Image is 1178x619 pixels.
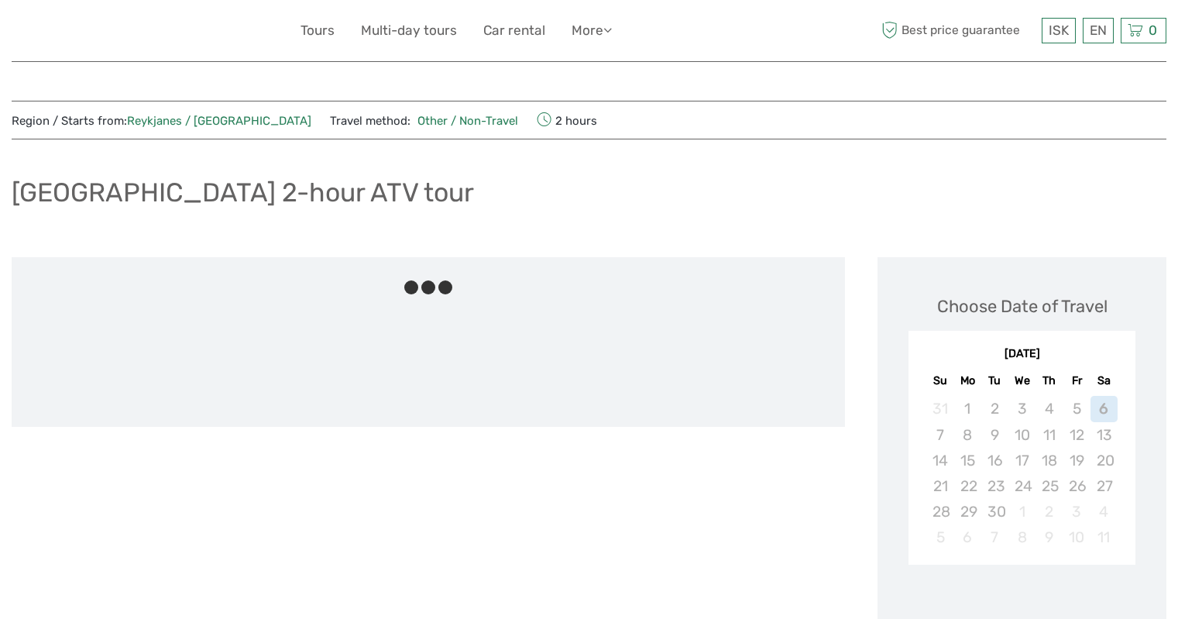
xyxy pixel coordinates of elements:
div: Not available Tuesday, September 30th, 2025 [981,499,1008,524]
div: month 2025-09 [914,396,1131,550]
div: Loading... [1017,605,1027,615]
div: Not available Saturday, October 4th, 2025 [1090,499,1118,524]
a: Tours [301,19,335,42]
div: Not available Tuesday, September 9th, 2025 [981,422,1008,448]
div: Not available Sunday, September 28th, 2025 [926,499,953,524]
div: Not available Thursday, October 9th, 2025 [1035,524,1063,550]
div: Not available Thursday, September 18th, 2025 [1035,448,1063,473]
div: Not available Sunday, September 21st, 2025 [926,473,953,499]
div: Not available Saturday, September 27th, 2025 [1090,473,1118,499]
div: Not available Wednesday, September 10th, 2025 [1008,422,1035,448]
div: [DATE] [908,346,1135,363]
div: Not available Thursday, October 2nd, 2025 [1035,499,1063,524]
div: Tu [981,370,1008,391]
div: Not available Monday, September 29th, 2025 [954,499,981,524]
div: Not available Friday, September 12th, 2025 [1063,422,1090,448]
div: EN [1083,18,1114,43]
div: Not available Thursday, September 4th, 2025 [1035,396,1063,421]
h1: [GEOGRAPHIC_DATA] 2-hour ATV tour [12,177,474,208]
div: Not available Saturday, September 13th, 2025 [1090,422,1118,448]
div: Choose Date of Travel [937,294,1108,318]
div: Not available Monday, September 8th, 2025 [954,422,981,448]
div: Not available Monday, September 1st, 2025 [954,396,981,421]
a: Reykjanes / [GEOGRAPHIC_DATA] [127,114,311,128]
div: We [1008,370,1035,391]
div: Not available Tuesday, September 2nd, 2025 [981,396,1008,421]
span: ISK [1049,22,1069,38]
a: Car rental [483,19,545,42]
div: Fr [1063,370,1090,391]
div: Not available Tuesday, September 23rd, 2025 [981,473,1008,499]
div: Not available Friday, September 5th, 2025 [1063,396,1090,421]
a: More [572,19,612,42]
div: Th [1035,370,1063,391]
span: Region / Starts from: [12,113,311,129]
div: Not available Monday, September 15th, 2025 [954,448,981,473]
div: Not available Tuesday, October 7th, 2025 [981,524,1008,550]
div: Not available Friday, September 19th, 2025 [1063,448,1090,473]
div: Not available Tuesday, September 16th, 2025 [981,448,1008,473]
div: Not available Wednesday, October 1st, 2025 [1008,499,1035,524]
span: Best price guarantee [877,18,1038,43]
div: Su [926,370,953,391]
div: Not available Thursday, September 25th, 2025 [1035,473,1063,499]
div: Not available Wednesday, September 24th, 2025 [1008,473,1035,499]
a: Multi-day tours [361,19,457,42]
div: Not available Saturday, October 11th, 2025 [1090,524,1118,550]
div: Not available Monday, October 6th, 2025 [954,524,981,550]
img: 632-1a1f61c2-ab70-46c5-a88f-57c82c74ba0d_logo_small.jpg [12,12,91,50]
div: Not available Friday, October 3rd, 2025 [1063,499,1090,524]
div: Not available Sunday, October 5th, 2025 [926,524,953,550]
div: Not available Saturday, September 20th, 2025 [1090,448,1118,473]
span: 2 hours [537,109,597,131]
span: Travel method: [330,109,518,131]
div: Not available Wednesday, September 17th, 2025 [1008,448,1035,473]
div: Not available Friday, October 10th, 2025 [1063,524,1090,550]
div: Not available Sunday, September 14th, 2025 [926,448,953,473]
div: Not available Wednesday, September 3rd, 2025 [1008,396,1035,421]
div: Not available Monday, September 22nd, 2025 [954,473,981,499]
div: Not available Sunday, September 7th, 2025 [926,422,953,448]
div: Not available Wednesday, October 8th, 2025 [1008,524,1035,550]
div: Not available Sunday, August 31st, 2025 [926,396,953,421]
div: Not available Saturday, September 6th, 2025 [1090,396,1118,421]
span: 0 [1146,22,1159,38]
div: Not available Friday, September 26th, 2025 [1063,473,1090,499]
a: Other / Non-Travel [410,114,518,128]
div: Sa [1090,370,1118,391]
div: Mo [954,370,981,391]
div: Not available Thursday, September 11th, 2025 [1035,422,1063,448]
